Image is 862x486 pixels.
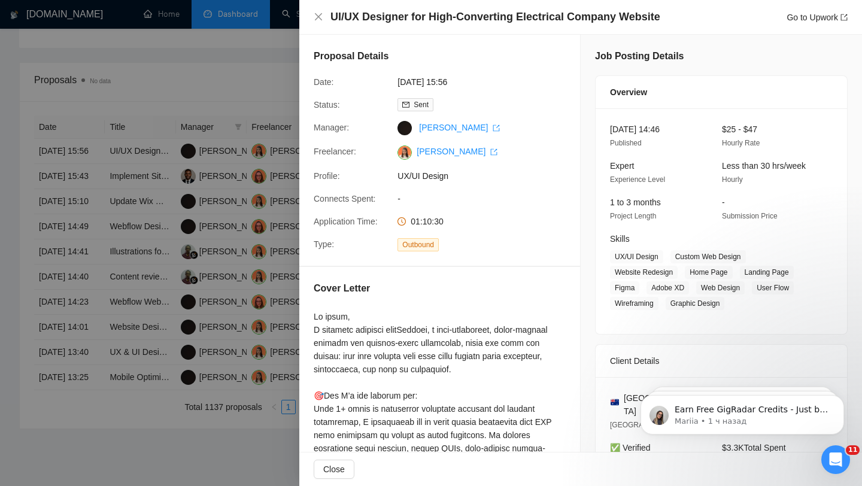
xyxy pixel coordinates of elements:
[610,266,678,279] span: Website Redesign
[330,10,660,25] h4: UI/UX Designer for High-Converting Electrical Company Website
[314,281,370,296] h5: Cover Letter
[314,12,323,22] button: Close
[411,217,444,226] span: 01:10:30
[314,239,334,249] span: Type:
[490,148,497,156] span: export
[610,250,663,263] span: UX/UI Design
[610,345,833,377] div: Client Details
[314,171,340,181] span: Profile:
[610,212,656,220] span: Project Length
[314,194,376,203] span: Connects Spent:
[414,101,429,109] span: Sent
[314,77,333,87] span: Date:
[417,147,497,156] a: [PERSON_NAME] export
[611,398,619,406] img: 🇦🇺
[740,266,794,279] span: Landing Page
[595,49,684,63] h5: Job Posting Details
[610,198,661,207] span: 1 to 3 months
[314,217,378,226] span: Application Time:
[314,123,349,132] span: Manager:
[821,445,850,474] iframe: Intercom live chat
[646,281,689,294] span: Adobe XD
[610,86,647,99] span: Overview
[722,212,778,220] span: Submission Price
[722,124,757,134] span: $25 - $47
[610,161,634,171] span: Expert
[696,281,745,294] span: Web Design
[397,192,577,205] span: -
[722,161,806,171] span: Less than 30 hrs/week
[666,297,725,310] span: Graphic Design
[752,281,794,294] span: User Flow
[722,175,743,184] span: Hourly
[610,124,660,134] span: [DATE] 14:46
[610,443,651,452] span: ✅ Verified
[314,12,323,22] span: close
[846,445,860,455] span: 11
[397,145,412,160] img: c1uNj9yASvKgXK4m2vvefBjJDatZO9HXFkc4SmXnQeb3wYiPu_jtbm1UNRoPnitr3D
[623,370,862,454] iframe: Intercom notifications сообщение
[722,139,760,147] span: Hourly Rate
[314,147,356,156] span: Freelancer:
[402,101,409,108] span: mail
[670,250,746,263] span: Custom Web Design
[610,175,665,184] span: Experience Level
[323,463,345,476] span: Close
[314,100,340,110] span: Status:
[610,281,639,294] span: Figma
[314,49,388,63] h5: Proposal Details
[419,123,500,132] a: [PERSON_NAME] export
[610,421,689,429] span: [GEOGRAPHIC_DATA] -
[493,124,500,132] span: export
[314,460,354,479] button: Close
[397,217,406,226] span: clock-circle
[722,198,725,207] span: -
[610,297,658,310] span: Wireframing
[397,169,577,183] span: UX/UI Design
[685,266,732,279] span: Home Page
[610,139,642,147] span: Published
[397,75,577,89] span: [DATE] 15:56
[840,14,848,21] span: export
[397,238,439,251] span: Outbound
[787,13,848,22] a: Go to Upworkexport
[610,234,630,244] span: Skills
